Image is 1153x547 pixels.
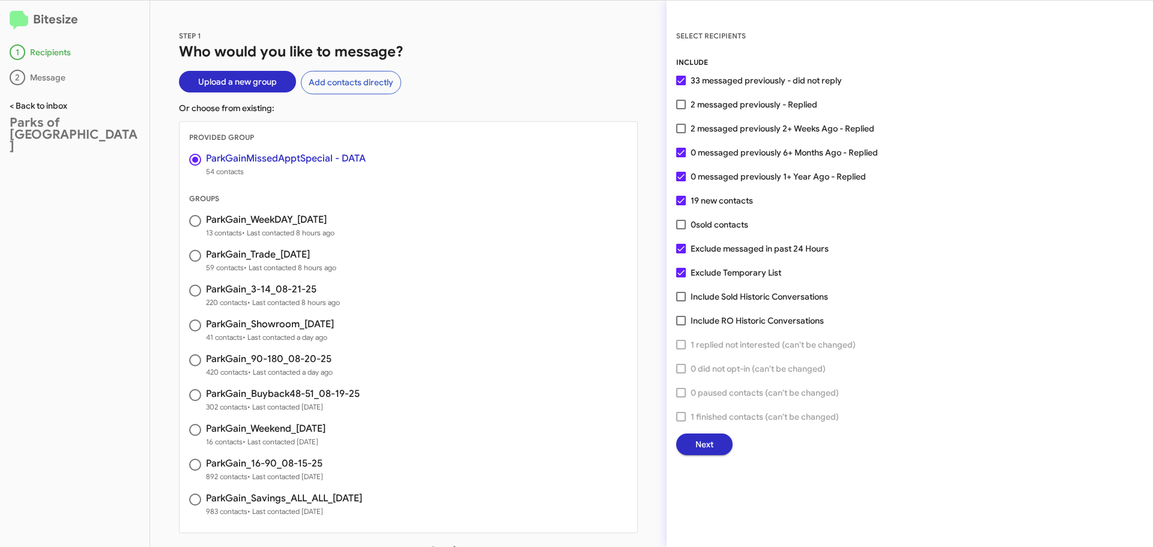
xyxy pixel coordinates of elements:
h2: Bitesize [10,10,140,30]
span: 1 finished contacts (can't be changed) [691,409,839,424]
button: Add contacts directly [301,71,401,94]
span: 420 contacts [206,366,333,378]
div: INCLUDE [676,56,1143,68]
span: • Last contacted a day ago [243,333,327,342]
span: Include Sold Historic Conversations [691,289,828,304]
button: Next [676,434,733,455]
span: • Last contacted 8 hours ago [247,298,340,307]
h3: ParkGain_Weekend_[DATE] [206,424,325,434]
span: 892 contacts [206,471,323,483]
h3: ParkGain_16-90_08-15-25 [206,459,323,468]
span: 13 contacts [206,227,334,239]
a: < Back to inbox [10,100,67,111]
span: 33 messaged previously - did not reply [691,73,842,88]
div: PROVIDED GROUP [180,131,637,144]
div: 2 [10,70,25,85]
span: sold contacts [696,219,748,230]
span: 983 contacts [206,506,362,518]
span: 2 messaged previously - Replied [691,97,817,112]
div: Parks of [GEOGRAPHIC_DATA] [10,116,140,153]
span: • Last contacted [DATE] [247,402,323,411]
span: 0 did not opt-in (can't be changed) [691,361,826,376]
h1: Who would you like to message? [179,42,638,61]
h3: ParkGainMissedApptSpecial - DATA [206,154,366,163]
span: • Last contacted [DATE] [247,507,323,516]
span: • Last contacted [DATE] [243,437,318,446]
span: 220 contacts [206,297,340,309]
div: GROUPS [180,193,637,205]
span: Exclude Temporary List [691,265,781,280]
span: 59 contacts [206,262,336,274]
h3: ParkGain_Buyback48-51_08-19-25 [206,389,360,399]
span: 1 replied not interested (can't be changed) [691,337,856,352]
h3: ParkGain_Savings_ALL_ALL_[DATE] [206,494,362,503]
div: Recipients [10,44,140,60]
span: Exclude messaged in past 24 Hours [691,241,829,256]
span: 54 contacts [206,166,366,178]
span: 0 [691,217,748,232]
span: 41 contacts [206,331,334,343]
span: 19 new contacts [691,193,753,208]
span: STEP 1 [179,31,201,40]
span: • Last contacted [DATE] [247,472,323,481]
img: logo-minimal.svg [10,11,28,30]
div: 1 [10,44,25,60]
span: 2 messaged previously 2+ Weeks Ago - Replied [691,121,874,136]
p: Or choose from existing: [179,102,638,114]
span: • Last contacted 8 hours ago [242,228,334,237]
h3: ParkGain_90-180_08-20-25 [206,354,333,364]
span: Include RO Historic Conversations [691,313,824,328]
span: Next [695,434,713,455]
h3: ParkGain_Trade_[DATE] [206,250,336,259]
span: 302 contacts [206,401,360,413]
span: 0 messaged previously 1+ Year Ago - Replied [691,169,866,184]
h3: ParkGain_3-14_08-21-25 [206,285,340,294]
span: SELECT RECIPIENTS [676,31,746,40]
div: Message [10,70,140,85]
button: Upload a new group [179,71,296,92]
span: Upload a new group [198,71,277,92]
span: 0 messaged previously 6+ Months Ago - Replied [691,145,878,160]
h3: ParkGain_Showroom_[DATE] [206,319,334,329]
span: • Last contacted 8 hours ago [244,263,336,272]
span: 0 paused contacts (can't be changed) [691,385,839,400]
span: • Last contacted a day ago [248,367,333,376]
span: 16 contacts [206,436,325,448]
h3: ParkGain_WeekDAY_[DATE] [206,215,334,225]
